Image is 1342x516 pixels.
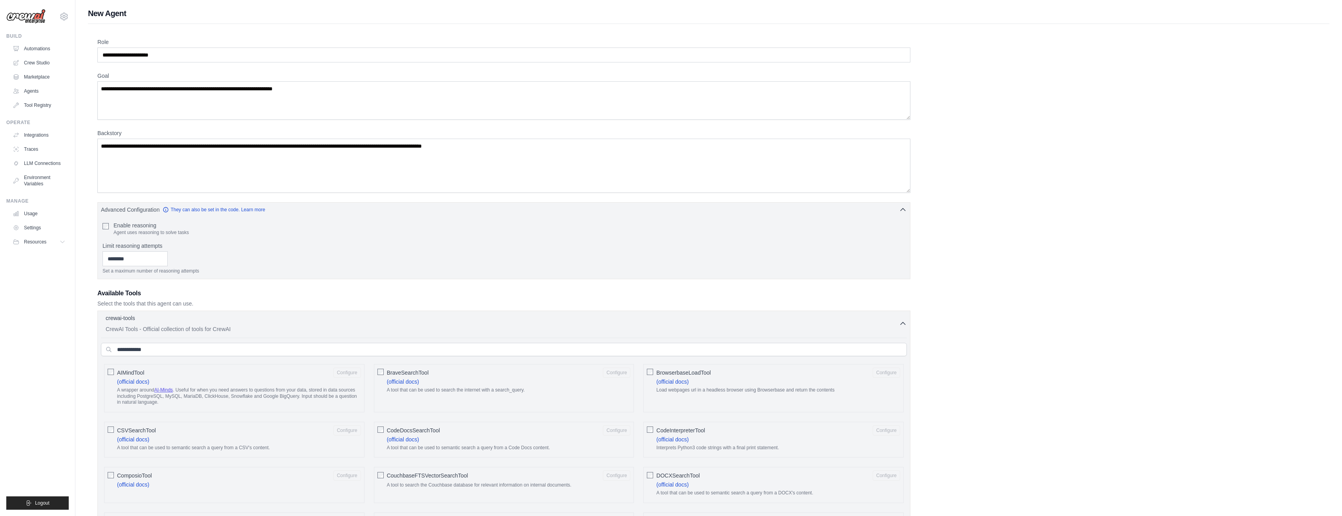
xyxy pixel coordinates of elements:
[117,426,156,434] span: CSVSearchTool
[6,496,69,510] button: Logout
[9,57,69,69] a: Crew Studio
[387,426,440,434] span: CodeDocsSearchTool
[117,481,149,488] a: (official docs)
[873,425,900,435] button: CodeInterpreterTool (official docs) Interprets Python3 code strings with a final print statement.
[656,445,900,451] p: Interprets Python3 code strings with a final print statement.
[117,472,152,479] span: ComposioTool
[97,300,910,307] p: Select the tools that this agent can use.
[873,470,900,481] button: DOCXSearchTool (official docs) A tool that can be used to semantic search a query from a DOCX's c...
[9,157,69,170] a: LLM Connections
[9,171,69,190] a: Environment Variables
[656,436,688,443] a: (official docs)
[97,289,910,298] h3: Available Tools
[106,325,899,333] p: CrewAI Tools - Official collection of tools for CrewAI
[114,221,189,229] label: Enable reasoning
[97,72,910,80] label: Goal
[154,387,173,393] a: AI-Minds
[35,500,49,506] span: Logout
[24,239,46,245] span: Resources
[117,387,361,406] p: A wrapper around . Useful for when you need answers to questions from your data, stored in data s...
[387,379,419,385] a: (official docs)
[656,369,711,377] span: BrowserbaseLoadTool
[9,143,69,156] a: Traces
[387,472,468,479] span: CouchbaseFTSVectorSearchTool
[387,436,419,443] a: (official docs)
[103,268,905,274] p: Set a maximum number of reasoning attempts
[106,314,135,322] p: crewai-tools
[9,129,69,141] a: Integrations
[114,229,189,236] p: Agent uses reasoning to solve tasks
[9,85,69,97] a: Agents
[387,387,631,393] p: A tool that can be used to search the internet with a search_query.
[97,129,910,137] label: Backstory
[98,203,910,217] button: Advanced Configuration They can also be set in the code. Learn more
[333,425,361,435] button: CSVSearchTool (official docs) A tool that can be used to semantic search a query from a CSV's con...
[6,198,69,204] div: Manage
[117,369,144,377] span: AIMindTool
[656,426,705,434] span: CodeInterpreterTool
[117,436,149,443] a: (official docs)
[656,490,900,496] p: A tool that can be used to semantic search a query from a DOCX's content.
[88,8,1329,19] h1: New Agent
[873,368,900,378] button: BrowserbaseLoadTool (official docs) Load webpages url in a headless browser using Browserbase and...
[101,206,159,214] span: Advanced Configuration
[603,368,630,378] button: BraveSearchTool (official docs) A tool that can be used to search the internet with a search_query.
[333,368,361,378] button: AIMindTool (official docs) A wrapper aroundAI-Minds. Useful for when you need answers to question...
[387,445,631,451] p: A tool that can be used to semantic search a query from a Code Docs content.
[9,207,69,220] a: Usage
[656,387,900,393] p: Load webpages url in a headless browser using Browserbase and return the contents
[6,9,46,24] img: Logo
[6,119,69,126] div: Operate
[9,42,69,55] a: Automations
[603,425,630,435] button: CodeDocsSearchTool (official docs) A tool that can be used to semantic search a query from a Code...
[9,221,69,234] a: Settings
[9,99,69,112] a: Tool Registry
[656,481,688,488] a: (official docs)
[163,207,265,213] a: They can also be set in the code. Learn more
[97,38,910,46] label: Role
[6,33,69,39] div: Build
[103,242,905,250] label: Limit reasoning attempts
[656,472,700,479] span: DOCXSearchTool
[9,71,69,83] a: Marketplace
[117,445,361,451] p: A tool that can be used to semantic search a query from a CSV's content.
[656,379,688,385] a: (official docs)
[9,236,69,248] button: Resources
[333,470,361,481] button: ComposioTool (official docs)
[603,470,630,481] button: CouchbaseFTSVectorSearchTool A tool to search the Couchbase database for relevant information on ...
[387,369,429,377] span: BraveSearchTool
[101,314,907,333] button: crewai-tools CrewAI Tools - Official collection of tools for CrewAI
[387,482,631,489] p: A tool to search the Couchbase database for relevant information on internal documents.
[117,379,149,385] a: (official docs)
